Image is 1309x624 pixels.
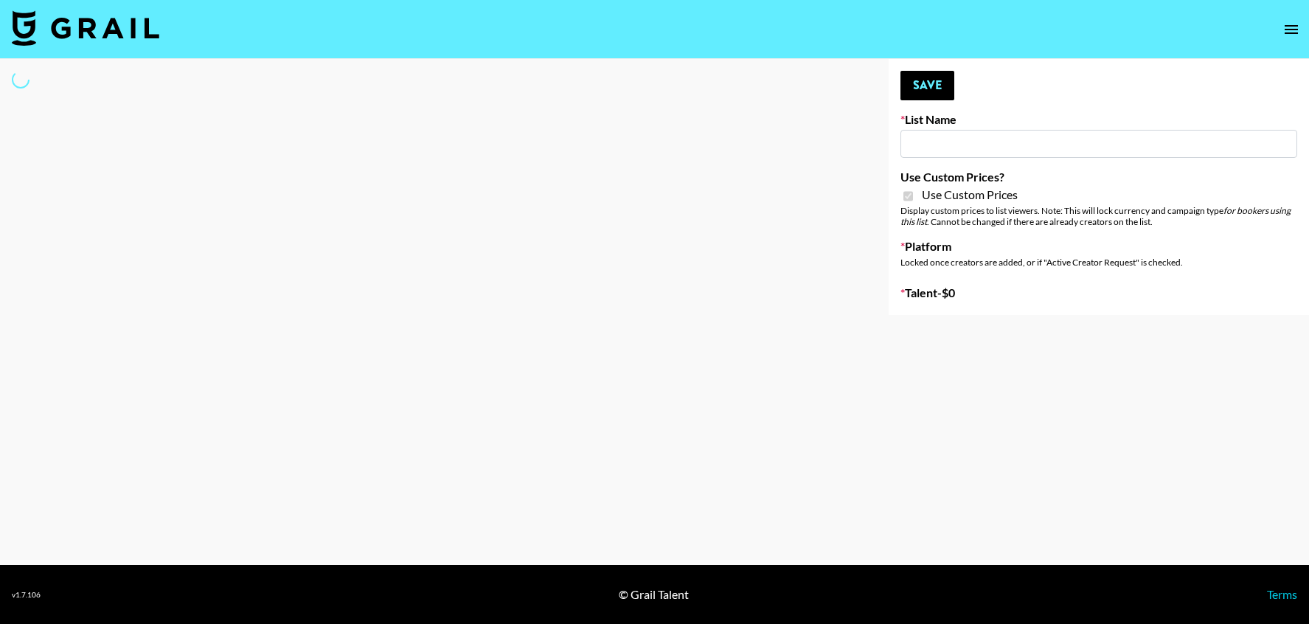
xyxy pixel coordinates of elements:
div: © Grail Talent [619,587,689,602]
div: v 1.7.106 [12,590,41,600]
em: for bookers using this list [900,205,1291,227]
label: Talent - $ 0 [900,285,1297,300]
label: List Name [900,112,1297,127]
div: Display custom prices to list viewers. Note: This will lock currency and campaign type . Cannot b... [900,205,1297,227]
span: Use Custom Prices [922,187,1018,202]
div: Locked once creators are added, or if "Active Creator Request" is checked. [900,257,1297,268]
label: Platform [900,239,1297,254]
label: Use Custom Prices? [900,170,1297,184]
a: Terms [1267,587,1297,601]
button: Save [900,71,954,100]
button: open drawer [1277,15,1306,44]
img: Grail Talent [12,10,159,46]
